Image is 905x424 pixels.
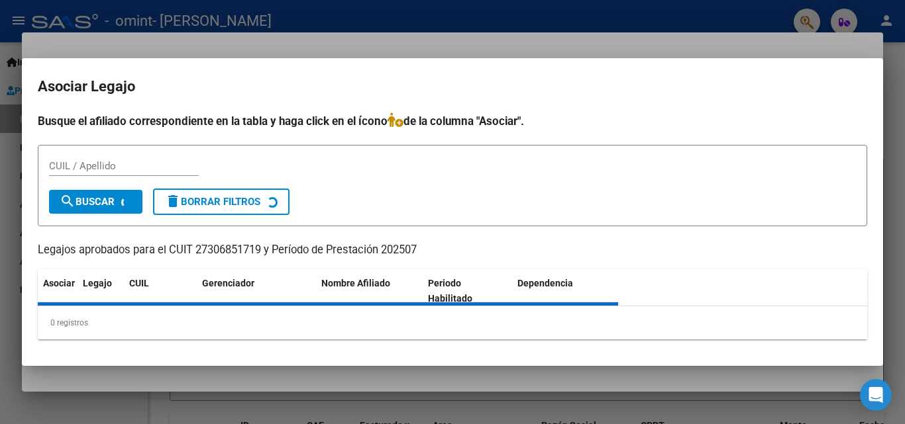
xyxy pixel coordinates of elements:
button: Buscar [49,190,142,214]
datatable-header-cell: Dependencia [512,269,619,313]
datatable-header-cell: Periodo Habilitado [423,269,512,313]
span: Nombre Afiliado [321,278,390,288]
datatable-header-cell: Legajo [78,269,124,313]
div: Open Intercom Messenger [860,379,892,411]
datatable-header-cell: Gerenciador [197,269,316,313]
span: Gerenciador [202,278,254,288]
span: CUIL [129,278,149,288]
span: Buscar [60,196,115,208]
h2: Asociar Legajo [38,74,867,99]
datatable-header-cell: CUIL [124,269,197,313]
datatable-header-cell: Asociar [38,269,78,313]
span: Periodo Habilitado [428,278,472,304]
button: Borrar Filtros [153,189,290,215]
span: Dependencia [517,278,573,288]
datatable-header-cell: Nombre Afiliado [316,269,423,313]
div: 0 registros [38,306,867,339]
mat-icon: search [60,193,76,209]
span: Borrar Filtros [165,196,260,208]
span: Legajo [83,278,112,288]
p: Legajos aprobados para el CUIT 27306851719 y Período de Prestación 202507 [38,242,867,259]
h4: Busque el afiliado correspondiente en la tabla y haga click en el ícono de la columna "Asociar". [38,112,867,130]
mat-icon: delete [165,193,181,209]
span: Asociar [43,278,75,288]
